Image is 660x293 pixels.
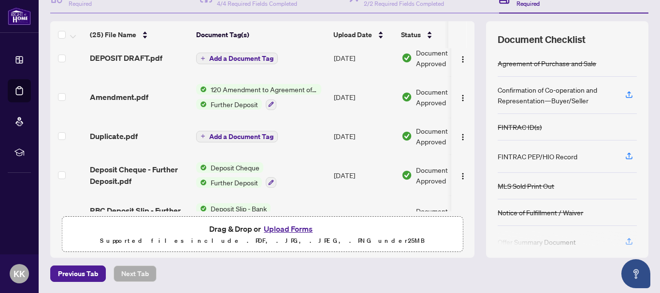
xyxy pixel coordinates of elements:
div: Notice of Fulfillment / Waiver [498,207,583,218]
span: Document Approved [416,165,476,186]
button: Logo [455,209,471,224]
img: Status Icon [196,99,207,110]
img: Document Status [402,170,412,181]
span: Deposit Slip - Bank [207,203,271,214]
button: Status Icon120 Amendment to Agreement of Purchase and SaleStatus IconFurther Deposit [196,84,321,110]
th: Document Tag(s) [192,21,330,48]
button: Logo [455,167,471,183]
button: Previous Tab [50,265,106,282]
button: Logo [455,89,471,105]
img: logo [8,7,31,25]
img: Document Status [402,211,412,222]
div: Agreement of Purchase and Sale [498,58,596,69]
span: Drag & Drop orUpload FormsSupported files include .PDF, .JPG, .JPEG, .PNG under25MB [62,217,462,252]
img: Status Icon [196,162,207,173]
td: [DATE] [330,118,398,154]
span: Amendment.pdf [90,91,148,103]
button: Add a Document Tag [196,130,278,142]
span: Previous Tab [58,266,98,281]
button: Logo [455,128,471,144]
span: Document Checklist [498,33,586,46]
span: Document Approved [416,47,476,69]
img: Document Status [402,53,412,63]
span: Upload Date [333,29,372,40]
th: Status [397,21,479,48]
img: Status Icon [196,177,207,188]
button: Upload Forms [261,223,316,235]
span: Document Approved [416,126,476,147]
span: Further Deposit [207,177,262,188]
button: Open asap [621,259,650,288]
div: FINTRAC ID(s) [498,122,542,132]
span: Add a Document Tag [209,55,273,62]
button: Add a Document Tag [196,131,278,142]
span: Document Approved [416,206,476,227]
span: Status [401,29,421,40]
img: Status Icon [196,84,207,95]
img: Logo [459,94,467,102]
span: Duplicate.pdf [90,130,138,142]
span: RBC Deposit Slip - Further Deposit.pdf [90,205,188,228]
td: [DATE] [330,195,398,237]
button: Next Tab [114,265,157,282]
span: Deposit Cheque - Further Deposit.pdf [90,164,188,187]
td: [DATE] [330,76,398,118]
span: Deposit Cheque [207,162,263,173]
img: Document Status [402,92,412,102]
span: KK [14,267,25,280]
img: Logo [459,133,467,141]
span: Further Deposit [207,99,262,110]
button: Status IconDeposit Slip - Bank [196,203,276,229]
span: Drag & Drop or [209,223,316,235]
td: [DATE] [330,40,398,76]
span: DEPOSIT DRAFT.pdf [90,52,162,64]
p: Supported files include .PDF, .JPG, .JPEG, .PNG under 25 MB [68,235,457,247]
span: 120 Amendment to Agreement of Purchase and Sale [207,84,321,95]
img: Logo [459,172,467,180]
span: Document Approved [416,86,476,108]
img: Status Icon [196,203,207,214]
img: Document Status [402,131,412,141]
button: Logo [455,50,471,66]
span: Add a Document Tag [209,133,273,140]
span: plus [201,134,205,139]
button: Add a Document Tag [196,52,278,64]
span: plus [201,56,205,61]
td: [DATE] [330,154,398,196]
div: Confirmation of Co-operation and Representation—Buyer/Seller [498,84,614,106]
img: Logo [459,56,467,63]
th: Upload Date [330,21,397,48]
div: MLS Sold Print Out [498,181,554,191]
span: (25) File Name [90,29,136,40]
th: (25) File Name [86,21,192,48]
div: FINTRAC PEP/HIO Record [498,151,577,162]
button: Status IconDeposit ChequeStatus IconFurther Deposit [196,162,276,188]
button: Add a Document Tag [196,53,278,64]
